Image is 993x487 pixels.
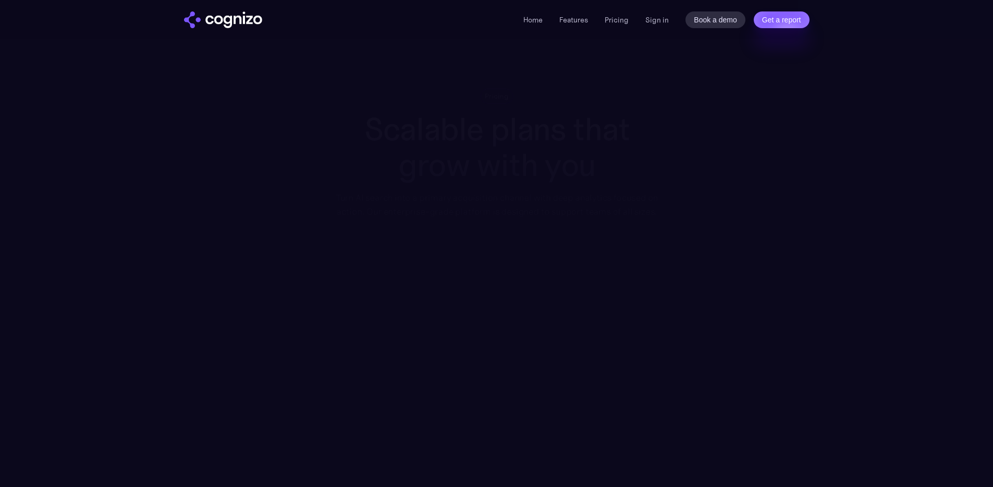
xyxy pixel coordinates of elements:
div: Pricing [485,91,509,101]
h1: Scalable plans that grow with you [328,112,665,183]
a: Home [523,15,543,25]
a: Book a demo [685,11,745,28]
a: home [184,11,262,28]
div: Turn AI search into a primary acquisition channel with deep analytics focused on action. Our ente... [328,191,665,218]
a: Features [559,15,588,25]
a: Sign in [645,14,669,26]
a: Pricing [605,15,629,25]
img: cognizo logo [184,11,262,28]
a: Get a report [754,11,810,28]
